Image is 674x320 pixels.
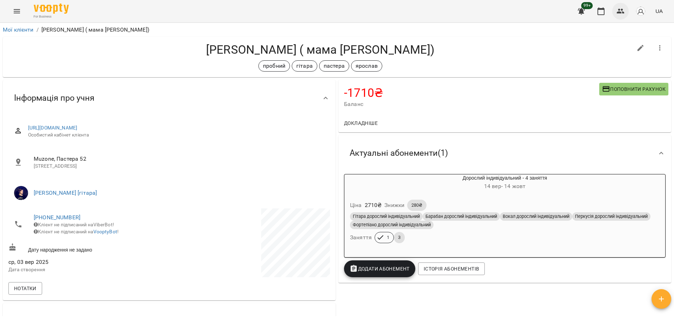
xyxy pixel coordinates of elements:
span: Фортепіано дорослий індивідуальний [350,222,434,228]
li: / [37,26,39,34]
img: Ярослав [гітара] [14,186,28,200]
p: ярослав [356,62,378,70]
span: Інформація про учня [14,93,94,104]
button: UA [653,5,666,18]
span: ср, 03 вер 2025 [8,258,168,266]
span: For Business [34,14,69,19]
p: пастера [324,62,345,70]
h4: -1710 ₴ [344,86,599,100]
span: 280₴ [407,202,427,208]
span: Історія абонементів [424,265,479,273]
span: Поповнити рахунок [602,85,666,93]
a: Мої клієнти [3,26,34,33]
a: [PERSON_NAME] [гітара] [34,189,97,196]
div: Інформація про учня [3,80,336,116]
div: Дорослий індивідуальний - 4 заняття [344,174,665,191]
h6: Ціна [350,200,362,210]
p: [STREET_ADDRESS] [34,163,324,170]
div: Актуальні абонементи(1) [338,135,671,171]
button: Докладніше [341,117,381,129]
span: Нотатки [14,284,37,293]
div: пастера [319,60,349,72]
img: Voopty Logo [34,4,69,14]
a: VooptyBot [93,229,117,234]
div: гітара [292,60,317,72]
div: Дату народження не задано [7,242,169,255]
p: Дата створення [8,266,168,273]
span: Барабан дорослий індивідуальний [423,213,500,220]
a: [URL][DOMAIN_NAME] [28,125,78,131]
span: 1 [383,234,394,241]
span: Клієнт не підписаний на ViberBot! [34,222,114,227]
span: Клієнт не підписаний на ! [34,229,119,234]
span: 3 [394,234,405,241]
span: Гітара дорослий індивідуальний [350,213,423,220]
div: ярослав [351,60,382,72]
a: [PHONE_NUMBER] [34,214,80,221]
span: Докладніше [344,119,378,127]
p: пробний [263,62,285,70]
span: 99+ [581,2,593,9]
p: 2710 ₴ [365,201,382,209]
span: Особистий кабінет клієнта [28,132,324,139]
h6: Заняття [350,233,372,242]
span: UA [655,7,663,15]
button: Історія абонементів [418,262,485,275]
button: Нотатки [8,282,42,295]
button: Додати Абонемент [344,260,415,277]
nav: breadcrumb [3,26,671,34]
span: Баланс [344,100,599,108]
h4: [PERSON_NAME] ( мама [PERSON_NAME]) [8,42,632,57]
button: Дорослий індивідуальний - 4 заняття14 вер- 14 жовтЦіна2710₴Знижки280₴Гітара дорослий індивідуальн... [344,174,665,252]
span: Muzone, Пастера 52 [34,155,324,163]
span: 14 вер - 14 жовт [484,183,526,189]
button: Поповнити рахунок [599,83,668,95]
img: avatar_s.png [636,6,646,16]
button: Menu [8,3,25,20]
div: пробний [258,60,290,72]
span: Вокал дорослий індивідуальний [500,213,572,220]
p: гітара [296,62,313,70]
span: Актуальні абонементи ( 1 ) [350,148,448,159]
p: [PERSON_NAME] ( мама [PERSON_NAME]) [41,26,149,34]
h6: Знижки [384,200,404,210]
span: Додати Абонемент [350,265,410,273]
span: Перкусія дорослий індивідуальний [572,213,650,220]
